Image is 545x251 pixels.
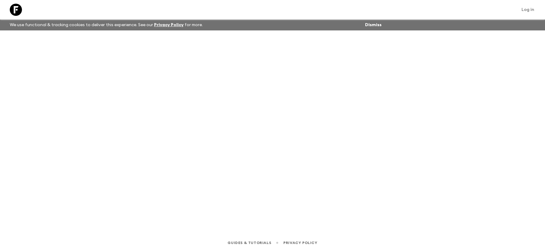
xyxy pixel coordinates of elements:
p: We use functional & tracking cookies to deliver this experience. See our for more. [7,19,205,30]
a: Log in [518,5,538,14]
a: Privacy Policy [283,239,317,246]
button: Dismiss [364,21,383,29]
a: Guides & Tutorials [228,239,271,246]
a: Privacy Policy [154,23,184,27]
